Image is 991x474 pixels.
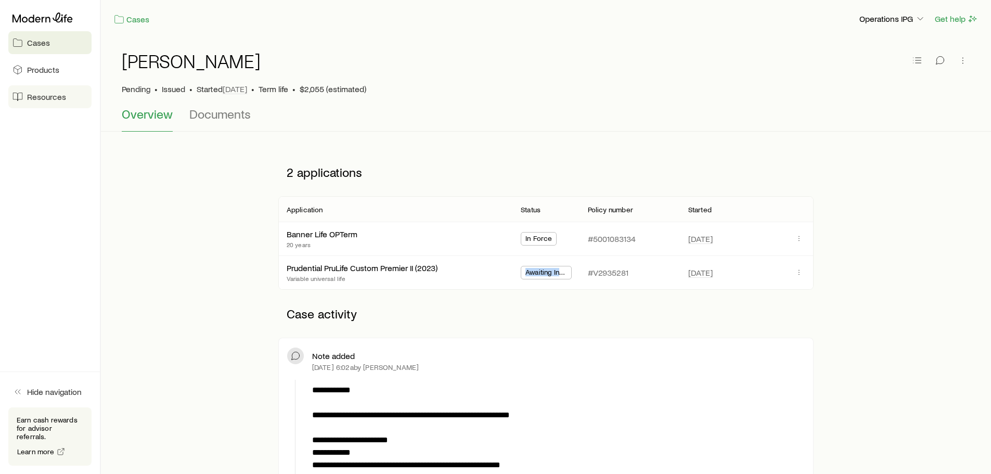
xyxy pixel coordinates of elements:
[155,84,158,94] span: •
[300,84,366,94] span: $2,055 (estimated)
[259,84,288,94] span: Term life
[859,14,925,24] p: Operations IPG
[27,37,50,48] span: Cases
[688,267,713,278] span: [DATE]
[859,13,926,25] button: Operations IPG
[287,229,357,239] a: Banner Life OPTerm
[287,263,437,274] div: Prudential PruLife Custom Premier II (2023)
[8,380,92,403] button: Hide navigation
[8,85,92,108] a: Resources
[287,263,437,273] a: Prudential PruLife Custom Premier II (2023)
[688,206,712,214] p: Started
[688,234,713,244] span: [DATE]
[278,298,814,329] p: Case activity
[189,107,251,121] span: Documents
[8,58,92,81] a: Products
[27,387,82,397] span: Hide navigation
[122,107,173,121] span: Overview
[588,267,628,278] p: #V2935281
[122,84,150,94] p: Pending
[292,84,295,94] span: •
[27,92,66,102] span: Resources
[525,234,552,245] span: In Force
[8,31,92,54] a: Cases
[197,84,247,94] p: Started
[312,351,355,361] p: Note added
[312,363,419,371] p: [DATE] 6:02a by [PERSON_NAME]
[223,84,247,94] span: [DATE]
[588,206,633,214] p: Policy number
[251,84,254,94] span: •
[278,157,814,188] p: 2 applications
[27,65,59,75] span: Products
[287,206,323,214] p: Application
[17,448,55,455] span: Learn more
[287,240,357,249] p: 20 years
[17,416,83,441] p: Earn cash rewards for advisor referrals.
[122,50,261,71] h1: [PERSON_NAME]
[189,84,192,94] span: •
[521,206,540,214] p: Status
[287,229,357,240] div: Banner Life OPTerm
[287,274,437,283] p: Variable universal life
[113,14,150,25] a: Cases
[525,268,567,279] span: Awaiting In Force
[8,407,92,466] div: Earn cash rewards for advisor referrals.Learn more
[588,234,636,244] p: #5001083134
[934,13,979,25] button: Get help
[162,84,185,94] span: Issued
[122,107,970,132] div: Case details tabs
